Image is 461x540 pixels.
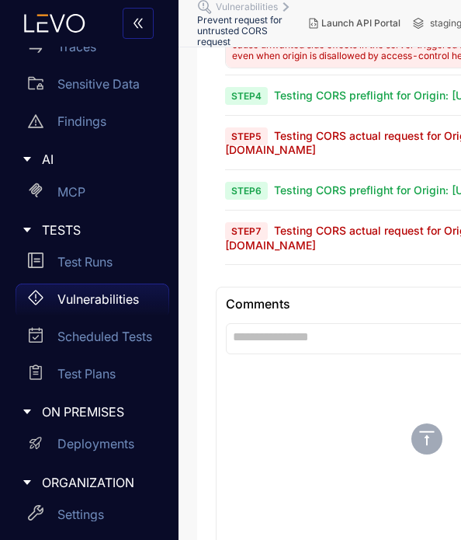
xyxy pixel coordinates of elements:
[9,214,169,246] div: TESTS
[22,477,33,488] span: caret-right
[16,358,169,395] a: Test Plans
[9,143,169,176] div: AI
[296,11,413,36] button: Launch API Portal
[57,437,134,451] p: Deployments
[42,405,157,419] span: ON PREMISES
[16,284,169,321] a: Vulnerabilities
[9,395,169,428] div: ON PREMISES
[16,321,169,358] a: Scheduled Tests
[132,17,144,31] span: double-left
[22,154,33,165] span: caret-right
[57,185,85,199] p: MCP
[9,466,169,499] div: ORGANIZATION
[225,87,268,105] span: Step 4
[16,106,169,143] a: Findings
[57,114,106,128] p: Findings
[57,292,139,306] p: Vulnerabilities
[418,429,436,448] span: vertical-align-top
[225,182,268,200] span: Step 6
[57,40,96,54] p: Traces
[28,113,43,129] span: warning
[123,8,154,39] button: double-left
[16,246,169,284] a: Test Runs
[57,255,113,269] p: Test Runs
[16,68,169,106] a: Sensitive Data
[216,2,278,12] span: Vulnerabilities
[16,429,169,466] a: Deployments
[42,223,157,237] span: TESTS
[16,499,169,536] a: Settings
[42,152,157,166] span: AI
[225,222,268,240] span: Step 7
[57,329,152,343] p: Scheduled Tests
[22,406,33,417] span: caret-right
[57,77,140,91] p: Sensitive Data
[197,15,296,47] span: Prevent request for untrusted CORS request
[42,476,157,489] span: ORGANIZATION
[57,367,116,381] p: Test Plans
[57,507,104,521] p: Settings
[225,127,268,145] span: Step 5
[16,176,169,214] a: MCP
[16,31,169,68] a: Traces
[321,18,400,29] span: Launch API Portal
[22,225,33,235] span: caret-right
